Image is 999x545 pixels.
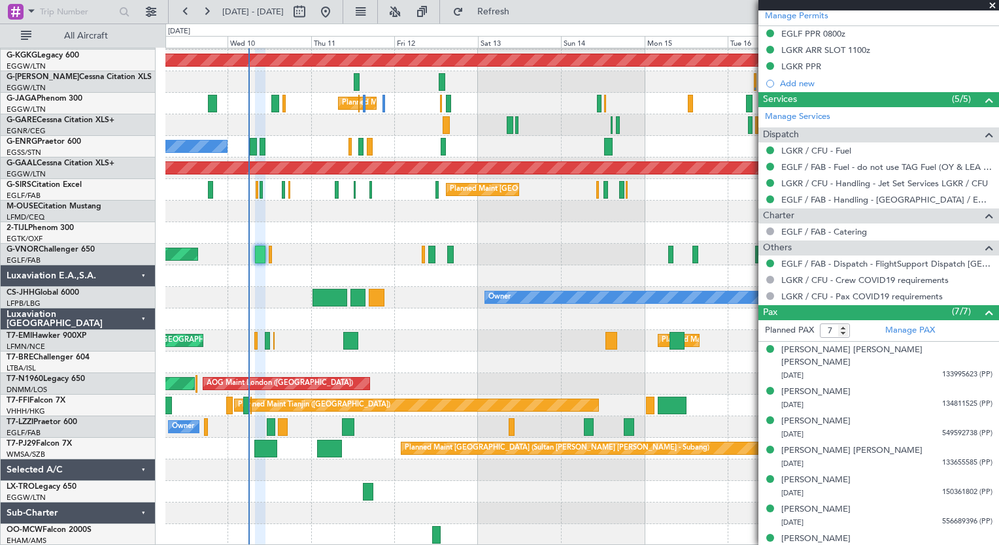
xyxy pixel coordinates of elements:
div: [PERSON_NAME] [781,386,851,399]
div: Owner [488,288,511,307]
span: [DATE] - [DATE] [222,6,284,18]
a: EGSS/STN [7,148,41,157]
input: Trip Number [40,2,115,22]
span: G-GARE [7,116,37,124]
a: G-SIRSCitation Excel [7,181,82,189]
span: 150361802 (PP) [942,487,992,498]
a: T7-BREChallenger 604 [7,354,90,361]
a: T7-FFIFalcon 7X [7,397,65,405]
div: [PERSON_NAME] [PERSON_NAME] [PERSON_NAME] [781,344,992,369]
span: All Aircraft [34,31,138,41]
a: G-GAALCessna Citation XLS+ [7,159,114,167]
span: G-GAAL [7,159,37,167]
a: LGKR / CFU - Fuel [781,145,851,156]
div: Tue 9 [144,36,228,48]
label: Planned PAX [765,324,814,337]
button: All Aircraft [14,25,142,46]
a: CS-JHHGlobal 6000 [7,289,79,297]
div: EGLF PPR 0800z [781,28,845,39]
span: 133655585 (PP) [942,457,992,469]
a: EGGW/LTN [7,61,46,71]
a: LGKR / CFU - Handling - Jet Set Services LGKR / CFU [781,178,988,189]
span: 549592738 (PP) [942,428,992,439]
span: Services [763,92,797,107]
a: EGGW/LTN [7,493,46,503]
a: G-ENRGPraetor 600 [7,138,81,146]
span: [DATE] [781,400,804,410]
div: Tue 16 [728,36,811,48]
span: Others [763,240,792,256]
div: Sun 14 [561,36,644,48]
a: VHHH/HKG [7,406,45,416]
span: LX-TRO [7,483,35,491]
a: G-JAGAPhenom 300 [7,95,82,103]
div: LGKR ARR SLOT 1100z [781,44,870,56]
a: LFMN/NCE [7,342,45,352]
span: T7-FFI [7,397,29,405]
a: T7-N1960Legacy 650 [7,375,85,383]
span: G-SIRS [7,181,31,189]
span: (7/7) [952,305,971,318]
a: EGLF/FAB [7,428,41,438]
span: [DATE] [781,518,804,527]
span: T7-LZZI [7,418,33,426]
a: DNMM/LOS [7,385,47,395]
a: G-VNORChallenger 650 [7,246,95,254]
a: EGGW/LTN [7,105,46,114]
a: LGKR / CFU - Pax COVID19 requirements [781,291,943,302]
a: LTBA/ISL [7,363,36,373]
span: [DATE] [781,429,804,439]
a: EGLF / FAB - Catering [781,226,867,237]
a: M-OUSECitation Mustang [7,203,101,210]
a: EGGW/LTN [7,83,46,93]
span: CS-JHH [7,289,35,297]
a: T7-LZZIPraetor 600 [7,418,77,426]
a: LX-TROLegacy 650 [7,483,76,491]
div: [PERSON_NAME] [781,474,851,487]
span: T7-BRE [7,354,33,361]
div: Planned Maint [GEOGRAPHIC_DATA] ([GEOGRAPHIC_DATA]) [450,180,656,199]
a: EGLF / FAB - Dispatch - FlightSupport Dispatch [GEOGRAPHIC_DATA] [781,258,992,269]
a: EGTK/OXF [7,234,42,244]
a: WMSA/SZB [7,450,45,459]
span: [DATE] [781,371,804,380]
a: T7-PJ29Falcon 7X [7,440,72,448]
a: T7-EMIHawker 900XP [7,332,86,340]
span: Refresh [466,7,521,16]
a: EGGW/LTN [7,169,46,179]
span: G-[PERSON_NAME] [7,73,79,81]
span: M-OUSE [7,203,38,210]
span: OO-MCW [7,526,42,534]
div: AOG Maint London ([GEOGRAPHIC_DATA]) [207,374,353,393]
span: [DATE] [781,459,804,469]
a: EGLF / FAB - Fuel - do not use TAG Fuel (OY & LEA only) EGLF / FAB [781,161,992,173]
span: [DATE] [781,488,804,498]
span: Dispatch [763,127,799,142]
div: Planned Maint [GEOGRAPHIC_DATA] ([GEOGRAPHIC_DATA]) [342,93,548,113]
a: LFMD/CEQ [7,212,44,222]
div: Add new [780,78,992,89]
span: T7-N1960 [7,375,43,383]
div: Planned Maint [GEOGRAPHIC_DATA] [662,331,787,350]
span: G-KGKG [7,52,37,59]
span: T7-EMI [7,332,32,340]
a: Manage PAX [885,324,935,337]
span: (5/5) [952,92,971,106]
div: LGKR PPR [781,61,821,72]
div: Wed 10 [228,36,311,48]
span: G-JAGA [7,95,37,103]
div: [DATE] [168,26,190,37]
span: Charter [763,208,794,223]
span: G-VNOR [7,246,39,254]
span: 556689396 (PP) [942,516,992,527]
span: G-ENRG [7,138,37,146]
a: G-GARECessna Citation XLS+ [7,116,114,124]
a: EGLF/FAB [7,256,41,265]
button: Refresh [447,1,525,22]
div: Fri 12 [394,36,477,48]
span: T7-PJ29 [7,440,36,448]
div: Planned Maint [GEOGRAPHIC_DATA] [110,331,235,350]
div: [PERSON_NAME] [PERSON_NAME] [781,444,923,457]
div: Planned Maint Tianjin ([GEOGRAPHIC_DATA]) [238,395,390,415]
a: EGLF / FAB - Handling - [GEOGRAPHIC_DATA] / EGLF / FAB [781,194,992,205]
